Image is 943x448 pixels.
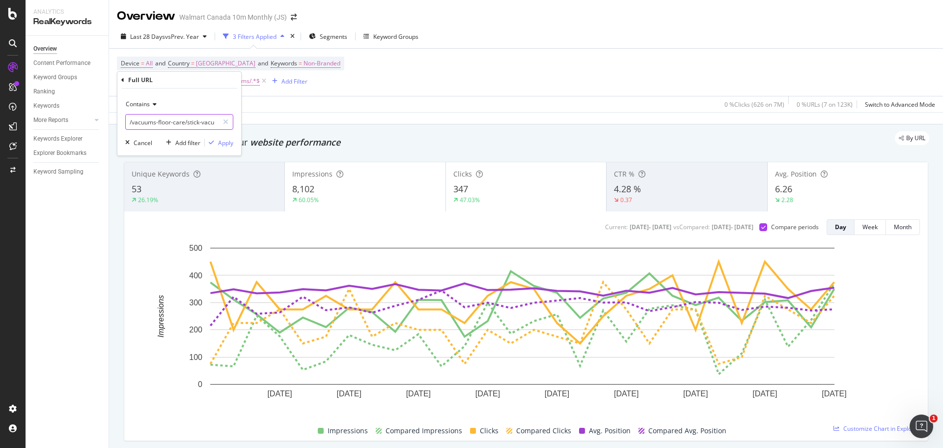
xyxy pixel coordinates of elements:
[33,87,55,97] div: Ranking
[146,57,153,70] span: All
[218,139,233,147] div: Apply
[33,167,102,177] a: Keyword Sampling
[138,196,158,204] div: 26.19%
[33,148,86,158] div: Explorer Bookmarks
[930,415,938,422] span: 1
[386,425,462,437] span: Compared Impressions
[835,223,846,231] div: Day
[305,29,351,44] button: Segments
[168,59,190,67] span: Country
[162,138,200,148] button: Add filter
[861,96,935,112] button: Switch to Advanced Mode
[630,223,671,231] div: [DATE] - [DATE]
[894,223,912,231] div: Month
[614,389,638,398] text: [DATE]
[196,57,255,70] span: [GEOGRAPHIC_DATA]
[165,32,199,41] span: vs Prev. Year
[33,8,101,16] div: Analytics
[775,183,792,195] span: 6.26
[292,183,314,195] span: 8,102
[198,380,202,388] text: 0
[648,425,726,437] span: Compared Avg. Position
[855,219,886,235] button: Week
[292,169,333,179] span: Impressions
[360,29,422,44] button: Keyword Groups
[33,167,83,177] div: Keyword Sampling
[33,101,59,111] div: Keywords
[605,223,628,231] div: Current:
[33,134,83,144] div: Keywords Explorer
[271,59,297,67] span: Keywords
[822,389,846,398] text: [DATE]
[775,169,817,179] span: Avg. Position
[134,139,152,147] div: Cancel
[752,389,777,398] text: [DATE]
[480,425,499,437] span: Clicks
[155,59,166,67] span: and
[886,219,920,235] button: Month
[614,183,641,195] span: 4.28 %
[175,139,200,147] div: Add filter
[33,44,57,54] div: Overview
[373,32,418,41] div: Keyword Groups
[797,100,853,109] div: 0 % URLs ( 7 on 123K )
[281,77,307,86] div: Add Filter
[33,72,102,83] a: Keyword Groups
[620,196,632,204] div: 0.37
[128,76,153,84] div: Full URL
[827,219,855,235] button: Day
[132,183,141,195] span: 53
[614,169,635,179] span: CTR %
[291,14,297,21] div: arrow-right-arrow-left
[724,100,784,109] div: 0 % Clicks ( 626 on 7M )
[833,424,920,433] a: Customize Chart in Explorer
[33,115,68,125] div: More Reports
[121,138,152,148] button: Cancel
[121,59,139,67] span: Device
[771,223,819,231] div: Compare periods
[712,223,753,231] div: [DATE] - [DATE]
[130,32,165,41] span: Last 28 Days
[320,32,347,41] span: Segments
[843,424,920,433] span: Customize Chart in Explorer
[191,59,194,67] span: =
[157,295,165,337] text: Impressions
[475,389,500,398] text: [DATE]
[516,425,571,437] span: Compared Clicks
[205,138,233,148] button: Apply
[288,31,297,41] div: times
[406,389,431,398] text: [DATE]
[132,243,913,414] svg: A chart.
[258,59,268,67] span: and
[337,389,361,398] text: [DATE]
[865,100,935,109] div: Switch to Advanced Mode
[906,135,925,141] span: By URL
[179,12,287,22] div: Walmart Canada 10m Monthly (JS)
[141,59,144,67] span: =
[132,169,190,179] span: Unique Keywords
[233,32,277,41] div: 3 Filters Applied
[33,44,102,54] a: Overview
[189,299,202,307] text: 300
[862,223,878,231] div: Week
[453,183,468,195] span: 347
[189,353,202,361] text: 100
[33,115,92,125] a: More Reports
[453,169,472,179] span: Clicks
[33,72,77,83] div: Keyword Groups
[268,75,307,87] button: Add Filter
[117,29,211,44] button: Last 28 DaysvsPrev. Year
[910,415,933,438] iframe: Intercom live chat
[545,389,569,398] text: [DATE]
[781,196,793,204] div: 2.28
[673,223,710,231] div: vs Compared :
[189,326,202,334] text: 200
[33,101,102,111] a: Keywords
[126,100,150,108] span: Contains
[267,389,292,398] text: [DATE]
[299,59,302,67] span: =
[33,148,102,158] a: Explorer Bookmarks
[895,131,929,145] div: legacy label
[117,8,175,25] div: Overview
